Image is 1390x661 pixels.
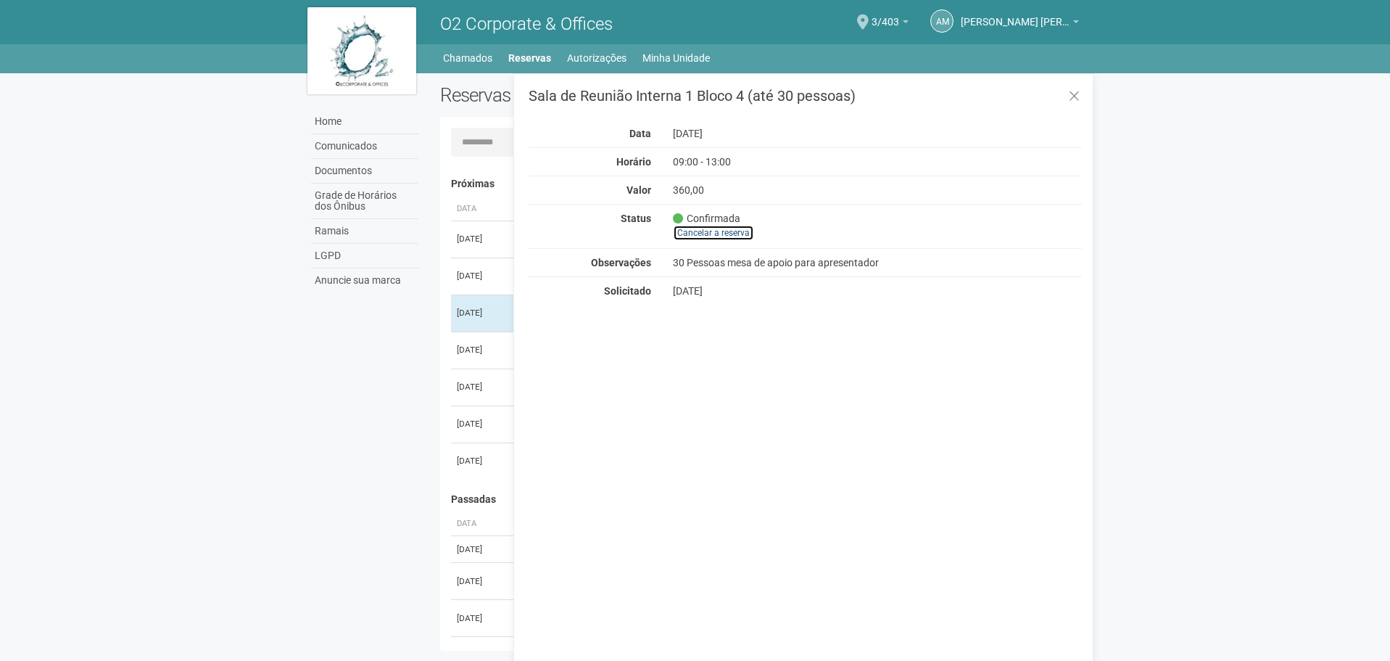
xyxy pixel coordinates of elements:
a: Documentos [311,159,418,184]
strong: Valor [626,184,651,196]
td: Sala de Reunião Interna 2 Bloco 2 (até 30 pessoas) [509,369,927,406]
th: Área ou Serviço [509,197,927,221]
th: Data [451,197,509,221]
a: Home [311,110,418,134]
a: Chamados [443,48,492,68]
h4: Passadas [451,494,1072,505]
td: Sala de Reunião Interna 1 Bloco 4 (até 30 pessoas) [509,295,927,332]
td: [DATE] [451,600,509,637]
h4: Próximas [451,178,1072,189]
div: 360,00 [662,184,950,197]
span: 3/403 [872,2,899,28]
a: LGPD [311,244,418,268]
a: Anuncie sua marca [311,268,418,292]
td: [DATE] [451,332,509,369]
a: Reservas [508,48,551,68]
strong: Status [621,213,651,224]
td: [DATE] [451,369,509,406]
td: [DATE] [451,258,509,295]
strong: Horário [616,156,651,168]
td: [DATE] [451,406,509,443]
td: [DATE] [451,536,509,563]
a: AM [930,9,953,33]
td: Sala de Reunião Interna 2 Bloco 2 (até 30 pessoas) [509,563,927,600]
th: Área ou Serviço [509,512,927,536]
div: [DATE] [662,127,950,140]
div: [DATE] [662,284,950,297]
span: Alice Martins Nery [961,2,1070,28]
strong: Observações [591,257,651,268]
td: Sala de Reunião Interna 2 Bloco 2 (até 30 pessoas) [509,600,927,637]
strong: Solicitado [604,285,651,297]
a: Comunicados [311,134,418,159]
td: Sala de Reunião Interna 1 Bloco 2 (até 30 pessoas) [509,536,927,563]
td: [DATE] [451,443,509,480]
a: Cancelar a reserva [673,225,754,241]
div: 09:00 - 13:00 [662,155,950,168]
a: Minha Unidade [642,48,710,68]
a: [PERSON_NAME] [PERSON_NAME] [961,18,1079,30]
td: Sala de Reunião Interna 2 Bloco 2 (até 30 pessoas) [509,258,927,295]
td: [DATE] [451,295,509,332]
div: 30 Pessoas mesa de apoio para apresentador [662,256,950,269]
span: Confirmada [673,212,740,225]
td: Sala de Reunião Interna 1 Bloco 4 (até 30 pessoas) [509,332,927,369]
img: logo.jpg [307,7,416,94]
td: Sala de Reunião Interna 2 Bloco 2 (até 30 pessoas) [509,443,927,480]
h3: Sala de Reunião Interna 1 Bloco 4 (até 30 pessoas) [529,89,1082,103]
td: [DATE] [451,563,509,600]
td: [DATE] [451,221,509,258]
a: 3/403 [872,18,909,30]
strong: Data [629,128,651,139]
a: Grade de Horários dos Ônibus [311,184,418,219]
th: Data [451,512,509,536]
span: O2 Corporate & Offices [440,14,613,34]
td: Sala de Reunião Interna 2 Bloco 2 (até 30 pessoas) [509,221,927,258]
a: Ramais [311,219,418,244]
td: Sala de Reunião Interna 2 Bloco 2 (até 30 pessoas) [509,406,927,443]
h2: Reservas [440,84,750,106]
a: Autorizações [567,48,626,68]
